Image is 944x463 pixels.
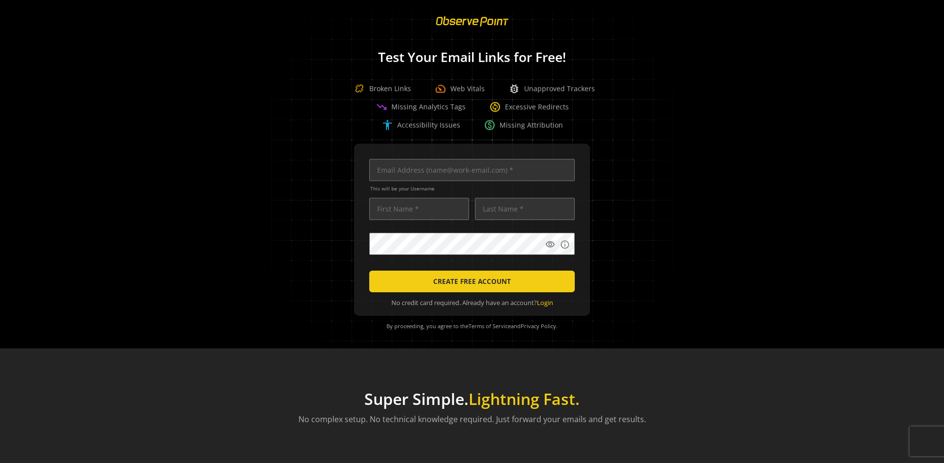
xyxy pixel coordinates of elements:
div: Unapproved Trackers [508,83,595,94]
a: ObservePoint Homepage [430,23,515,32]
div: Accessibility Issues [382,119,460,131]
a: Login [537,298,553,307]
h1: Test Your Email Links for Free! [256,50,688,64]
span: accessibility [382,119,393,131]
div: By proceeding, you agree to the and . [366,316,578,337]
mat-icon: info [560,240,570,249]
mat-icon: visibility [545,240,555,249]
div: Broken Links [350,79,411,98]
span: CREATE FREE ACCOUNT [433,273,511,290]
div: Excessive Redirects [489,101,569,113]
p: No complex setup. No technical knowledge required. Just forward your emails and get results. [298,413,646,425]
span: Lightning Fast. [469,388,580,409]
input: Last Name * [475,198,575,220]
input: Email Address (name@work-email.com) * [369,159,575,181]
div: Missing Analytics Tags [376,101,466,113]
span: bug_report [508,83,520,94]
input: First Name * [369,198,469,220]
span: speed [435,83,446,94]
a: Terms of Service [469,322,511,330]
div: Missing Attribution [484,119,563,131]
img: Broken Link [350,79,369,98]
a: Privacy Policy [521,322,556,330]
span: paid [484,119,496,131]
div: No credit card required. Already have an account? [369,298,575,308]
span: change_circle [489,101,501,113]
button: CREATE FREE ACCOUNT [369,271,575,292]
h1: Super Simple. [298,390,646,408]
span: trending_down [376,101,387,113]
div: Web Vitals [435,83,485,94]
span: This will be your Username [370,185,575,192]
